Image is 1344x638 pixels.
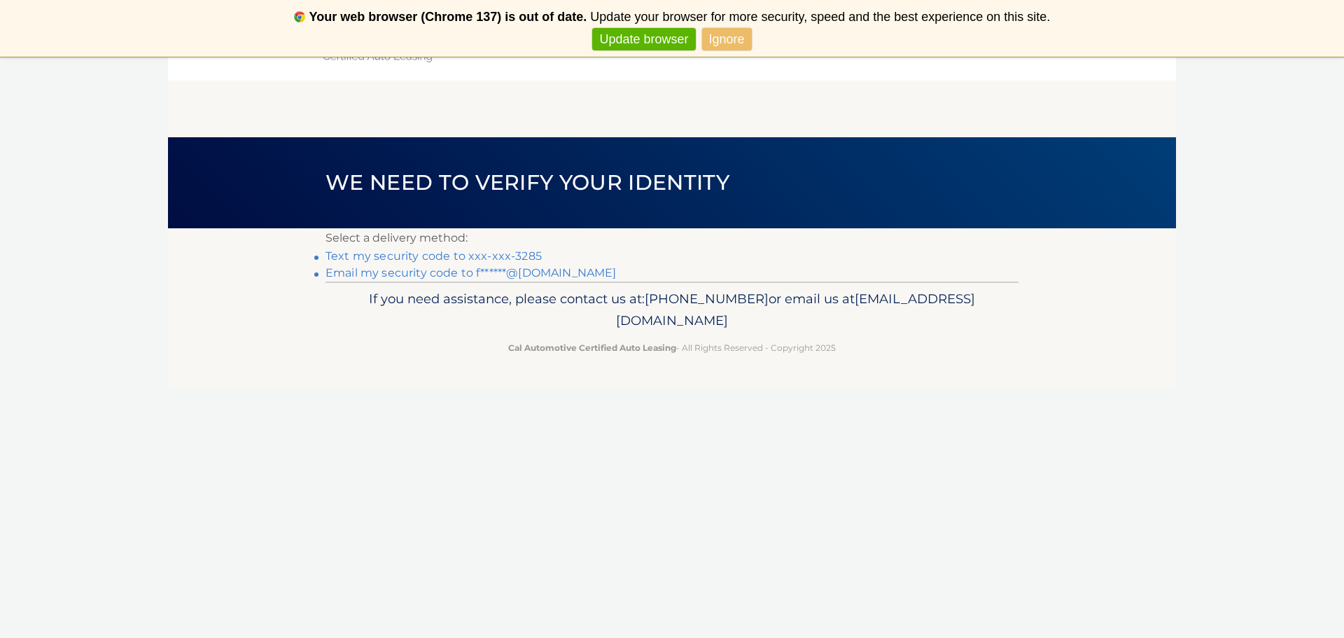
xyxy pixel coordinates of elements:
[325,266,617,279] a: Email my security code to f******@[DOMAIN_NAME]
[325,169,729,195] span: We need to verify your identity
[645,291,769,307] span: [PHONE_NUMBER]
[335,288,1009,333] p: If you need assistance, please contact us at: or email us at
[335,340,1009,355] p: - All Rights Reserved - Copyright 2025
[508,342,676,353] strong: Cal Automotive Certified Auto Leasing
[309,10,587,24] b: Your web browser (Chrome 137) is out of date.
[590,10,1050,24] span: Update your browser for more security, speed and the best experience on this site.
[702,28,752,51] a: Ignore
[592,28,695,51] a: Update browser
[325,249,542,263] a: Text my security code to xxx-xxx-3285
[325,228,1018,248] p: Select a delivery method:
